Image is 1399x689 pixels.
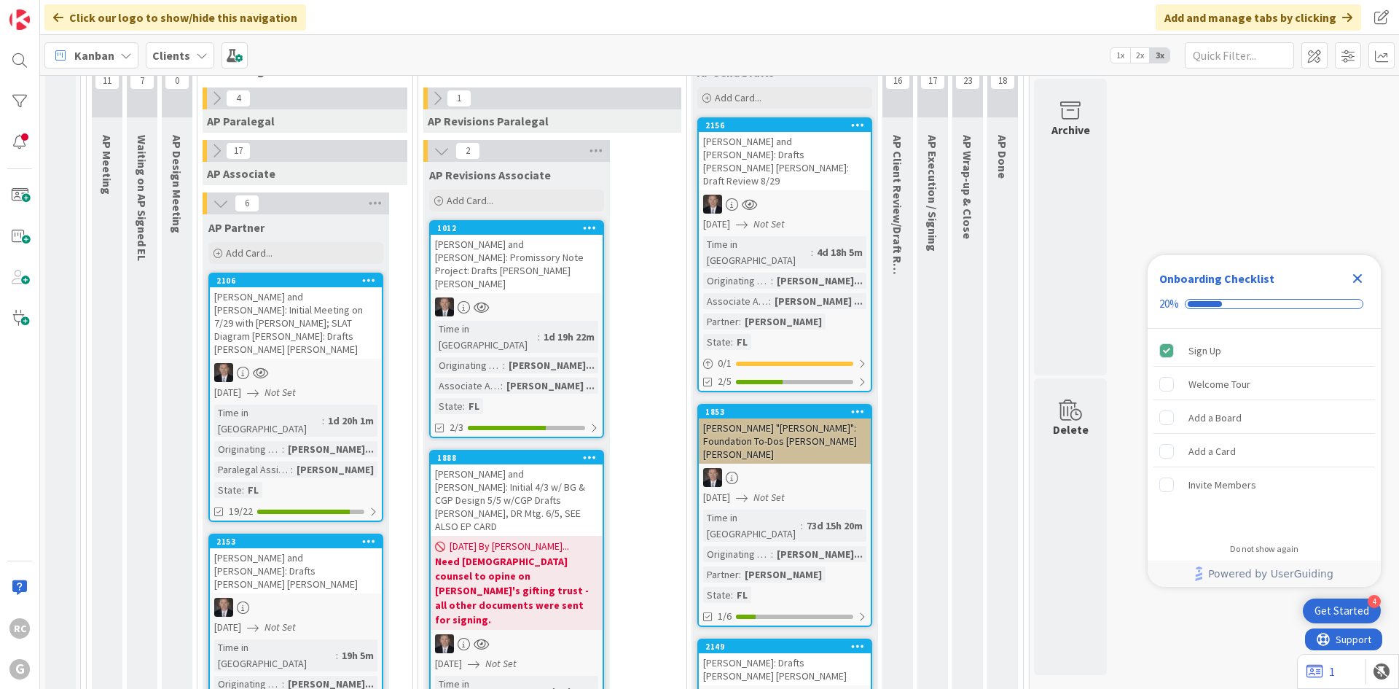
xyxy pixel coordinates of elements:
[771,273,773,289] span: :
[450,420,463,435] span: 2/3
[705,642,871,652] div: 2149
[1153,368,1375,400] div: Welcome Tour is incomplete.
[703,546,771,562] div: Originating Attorney
[338,647,377,663] div: 19h 5m
[803,518,866,534] div: 73d 15h 20m
[431,464,603,536] div: [PERSON_NAME] and [PERSON_NAME]: Initial 4/3 w/ BG & CGP Design 5/5 w/CGP Drafts [PERSON_NAME], D...
[429,220,604,438] a: 1012[PERSON_NAME] and [PERSON_NAME]: Promissory Note Project: Drafts [PERSON_NAME] [PERSON_NAME]B...
[699,132,871,190] div: [PERSON_NAME] and [PERSON_NAME]: Drafts [PERSON_NAME] [PERSON_NAME]: Draft Review 8/29
[885,72,910,90] span: 16
[703,273,771,289] div: Originating Attorney
[705,407,871,417] div: 1853
[503,357,505,373] span: :
[95,72,119,90] span: 11
[244,482,262,498] div: FL
[435,656,462,672] span: [DATE]
[31,2,66,20] span: Support
[753,217,785,230] i: Not Set
[715,91,761,104] span: Add Card...
[1188,443,1236,460] div: Add a Card
[74,47,114,64] span: Kanban
[699,653,871,685] div: [PERSON_NAME]: Drafts [PERSON_NAME] [PERSON_NAME]
[703,567,739,583] div: Partner
[703,510,801,542] div: Time in [GEOGRAPHIC_DATA]
[703,236,811,268] div: Time in [GEOGRAPHIC_DATA]
[1188,342,1221,359] div: Sign Up
[208,220,264,235] span: AP Partner
[697,117,872,392] a: 2156[PERSON_NAME] and [PERSON_NAME]: Drafts [PERSON_NAME] [PERSON_NAME]: Draft Review 8/29BG[DATE...
[242,482,244,498] span: :
[9,9,30,30] img: Visit kanbanzone.com
[463,398,465,414] span: :
[1188,409,1242,427] div: Add a Board
[437,453,603,463] div: 1888
[216,276,382,286] div: 2106
[447,194,493,207] span: Add Card...
[955,72,980,90] span: 23
[431,297,603,316] div: BG
[1185,42,1294,69] input: Quick Filter...
[207,166,275,181] span: AP Associate
[170,135,184,233] span: AP Design Meeting
[282,441,284,457] span: :
[718,374,732,389] span: 2/5
[705,120,871,131] div: 2156
[210,363,382,382] div: BG
[699,640,871,653] div: 2149
[703,334,731,350] div: State
[703,314,739,330] div: Partner
[210,274,382,359] div: 2106[PERSON_NAME] and [PERSON_NAME]: Initial Meeting on 7/29 with [PERSON_NAME]; SLAT Diagram [PE...
[431,235,603,293] div: [PERSON_NAME] and [PERSON_NAME]: Promissory Note Project: Drafts [PERSON_NAME] [PERSON_NAME]
[699,119,871,132] div: 2156
[214,405,322,437] div: Time in [GEOGRAPHIC_DATA]
[739,314,741,330] span: :
[437,223,603,233] div: 1012
[731,587,733,603] span: :
[538,329,540,345] span: :
[771,546,773,562] span: :
[130,72,154,90] span: 7
[214,363,233,382] img: BG
[699,640,871,685] div: 2149[PERSON_NAME]: Drafts [PERSON_NAME] [PERSON_NAME]
[771,293,866,309] div: [PERSON_NAME] ...
[322,413,324,429] span: :
[214,598,233,617] img: BG
[703,490,730,505] span: [DATE]
[801,518,803,534] span: :
[431,222,603,235] div: 1012
[718,609,732,624] span: 1/6
[216,537,382,547] div: 2153
[925,135,940,252] span: AP Execution / Signing
[214,385,241,400] span: [DATE]
[435,357,503,373] div: Originating Attorney
[731,334,733,350] span: :
[214,441,282,457] div: Originating Attorney
[229,504,253,519] span: 19/22
[811,244,813,260] span: :
[1153,402,1375,434] div: Add a Board is incomplete.
[741,314,826,330] div: [PERSON_NAME]
[152,48,190,63] b: Clients
[226,142,251,160] span: 17
[703,293,769,309] div: Associate Assigned
[214,620,241,635] span: [DATE]
[431,222,603,293] div: 1012[PERSON_NAME] and [PERSON_NAME]: Promissory Note Project: Drafts [PERSON_NAME] [PERSON_NAME]
[540,329,598,345] div: 1d 19h 22m
[995,135,1010,179] span: AP Done
[503,378,598,394] div: [PERSON_NAME] ...
[699,419,871,464] div: [PERSON_NAME] "[PERSON_NAME]": Foundation To-Dos [PERSON_NAME] [PERSON_NAME]
[699,119,871,190] div: 2156[PERSON_NAME] and [PERSON_NAME]: Drafts [PERSON_NAME] [PERSON_NAME]: Draft Review 8/29
[435,378,501,394] div: Associate Assigned
[100,135,114,195] span: AP Meeting
[773,273,866,289] div: [PERSON_NAME]...
[1148,329,1381,534] div: Checklist items
[431,451,603,536] div: 1888[PERSON_NAME] and [PERSON_NAME]: Initial 4/3 w/ BG & CGP Design 5/5 w/CGP Drafts [PERSON_NAME...
[1159,297,1179,311] div: 20%
[733,334,751,350] div: FL
[703,217,730,232] span: [DATE]
[718,356,732,371] span: 0 / 1
[773,546,866,562] div: [PERSON_NAME]...
[703,195,722,214] img: BG
[465,398,483,414] div: FL
[1156,4,1361,31] div: Add and manage tabs by clicking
